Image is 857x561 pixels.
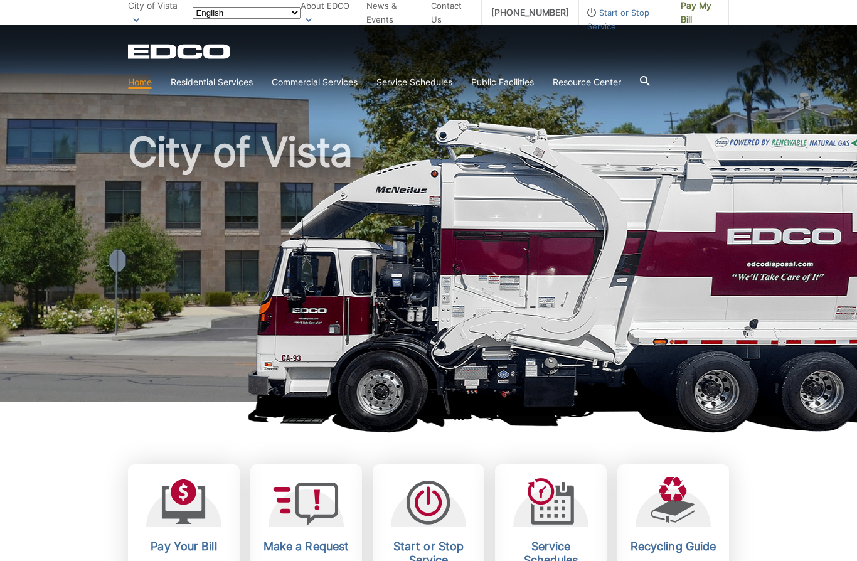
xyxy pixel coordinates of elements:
[171,75,253,89] a: Residential Services
[128,132,729,407] h1: City of Vista
[471,75,534,89] a: Public Facilities
[193,7,301,19] select: Select a language
[272,75,358,89] a: Commercial Services
[128,44,232,59] a: EDCD logo. Return to the homepage.
[376,75,452,89] a: Service Schedules
[137,540,230,553] h2: Pay Your Bill
[128,75,152,89] a: Home
[553,75,621,89] a: Resource Center
[627,540,720,553] h2: Recycling Guide
[260,540,353,553] h2: Make a Request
